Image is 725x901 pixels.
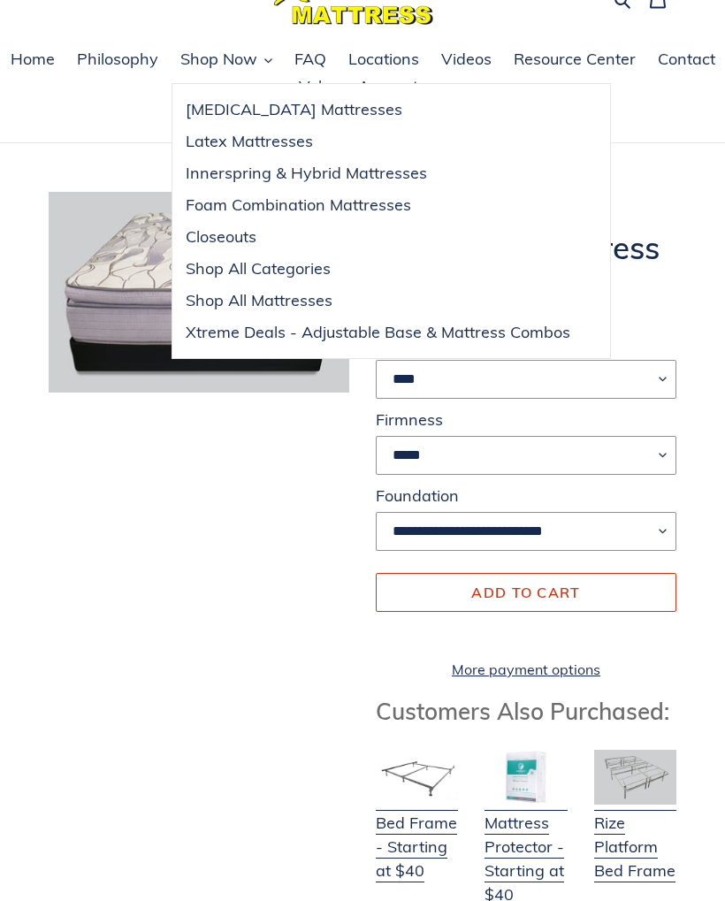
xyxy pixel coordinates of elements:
a: Latex Mattresses [172,126,584,157]
a: Rize Platform Bed Frame [594,789,676,882]
span: Latex Mattresses [186,131,313,152]
span: Shop All Mattresses [186,290,332,311]
span: Contact [658,49,715,70]
span: Closeouts [186,226,256,248]
span: [MEDICAL_DATA] Mattresses [186,99,402,120]
img: Adjustable Base [594,750,676,805]
a: FAQ [286,47,335,73]
img: Bed Frame [376,750,458,805]
a: Philosophy [68,47,167,73]
span: FAQ [294,49,326,70]
a: More payment options [376,659,676,680]
span: Shop All Categories [186,258,331,279]
a: Home [2,47,64,73]
a: Contact [649,47,724,73]
a: Xtreme Deals - Adjustable Base & Mattress Combos [172,317,584,348]
a: Shop All Categories [172,253,584,285]
span: Xtreme Deals - Adjustable Base & Mattress Combos [186,322,570,343]
a: Videos [432,47,500,73]
img: Mattress Protector [485,750,567,805]
a: Closeouts [172,221,584,253]
label: Foundation [376,484,676,508]
a: Shop All Mattresses [172,285,584,317]
span: Philosophy [77,49,158,70]
span: Volume Accounts [299,76,426,97]
a: Volume Accounts [290,74,435,101]
span: Shop Now [180,49,257,70]
span: Videos [441,49,492,70]
button: Shop Now [172,47,281,73]
button: Add to cart [376,573,676,612]
span: Innerspring & Hybrid Mattresses [186,163,427,184]
h3: Customers Also Purchased: [376,698,676,725]
a: Locations [340,47,428,73]
a: Bed Frame - Starting at $40 [376,789,458,882]
a: Resource Center [505,47,645,73]
span: Locations [348,49,419,70]
a: [MEDICAL_DATA] Mattresses [172,94,584,126]
a: Foam Combination Mattresses [172,189,584,221]
span: Resource Center [514,49,636,70]
span: Foam Combination Mattresses [186,195,411,216]
span: Home [11,49,55,70]
label: Firmness [376,408,676,431]
a: Innerspring & Hybrid Mattresses [172,157,584,189]
span: Add to cart [471,584,580,601]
